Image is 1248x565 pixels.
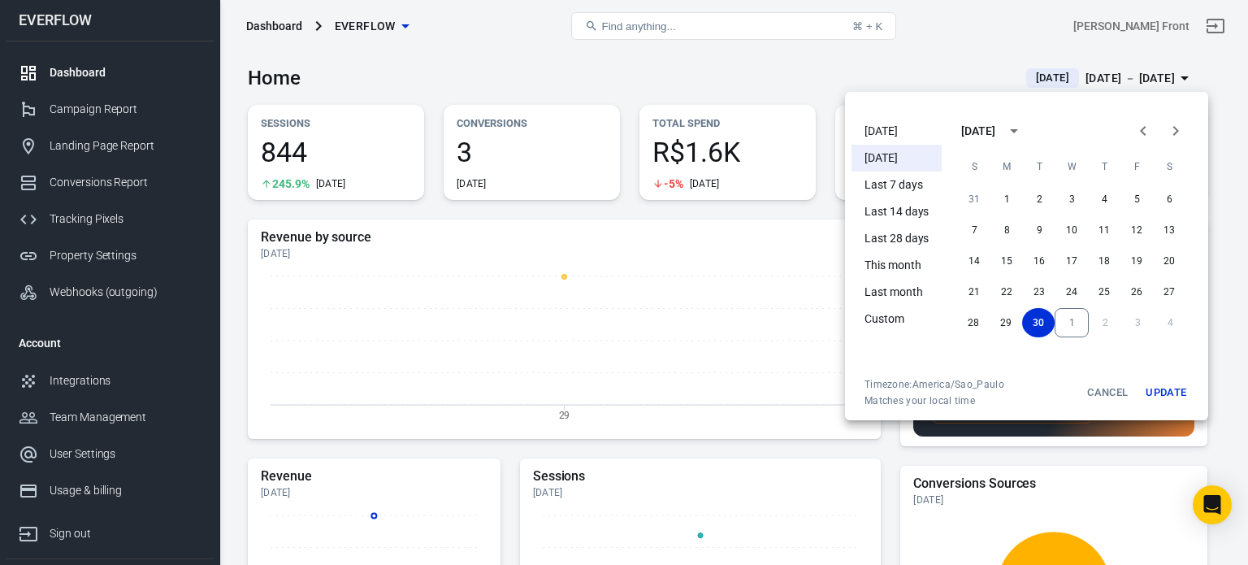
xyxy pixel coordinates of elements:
button: Update [1140,378,1192,407]
li: Last month [851,279,942,306]
button: 9 [1023,215,1055,245]
button: Previous month [1127,115,1159,147]
button: 27 [1153,277,1185,306]
button: 21 [958,277,990,306]
button: calendar view is open, switch to year view [1000,117,1028,145]
button: 26 [1120,277,1153,306]
button: 3 [1055,185,1088,214]
span: Sunday [960,150,989,183]
button: 13 [1153,215,1185,245]
button: Cancel [1081,378,1133,407]
button: 17 [1055,246,1088,276]
button: 2 [1023,185,1055,214]
button: 24 [1055,277,1088,306]
button: 25 [1088,277,1120,306]
button: 12 [1120,215,1153,245]
li: Last 28 days [851,225,942,252]
span: Friday [1122,150,1151,183]
button: 10 [1055,215,1088,245]
button: Next month [1159,115,1192,147]
span: Wednesday [1057,150,1086,183]
button: 23 [1023,277,1055,306]
button: 15 [990,246,1023,276]
span: Thursday [1090,150,1119,183]
button: 5 [1120,185,1153,214]
button: 29 [990,308,1022,337]
li: Custom [851,306,942,332]
button: 19 [1120,246,1153,276]
button: 22 [990,277,1023,306]
span: Matches your local time [864,394,1004,407]
li: This month [851,252,942,279]
button: 8 [990,215,1023,245]
div: Open Intercom Messenger [1193,485,1232,524]
button: 28 [957,308,990,337]
button: 7 [958,215,990,245]
li: [DATE] [851,118,942,145]
span: Monday [992,150,1021,183]
li: Last 14 days [851,198,942,225]
div: [DATE] [961,123,995,140]
button: 4 [1088,185,1120,214]
button: 18 [1088,246,1120,276]
button: 11 [1088,215,1120,245]
span: Saturday [1155,150,1184,183]
li: [DATE] [851,145,942,172]
button: 1 [990,185,1023,214]
button: 6 [1153,185,1185,214]
div: Timezone: America/Sao_Paulo [864,378,1004,391]
button: 20 [1153,246,1185,276]
li: Last 7 days [851,172,942,198]
button: 16 [1023,246,1055,276]
button: 14 [958,246,990,276]
button: 31 [958,185,990,214]
button: 1 [1055,308,1089,337]
button: 30 [1022,308,1055,337]
span: Tuesday [1025,150,1054,183]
